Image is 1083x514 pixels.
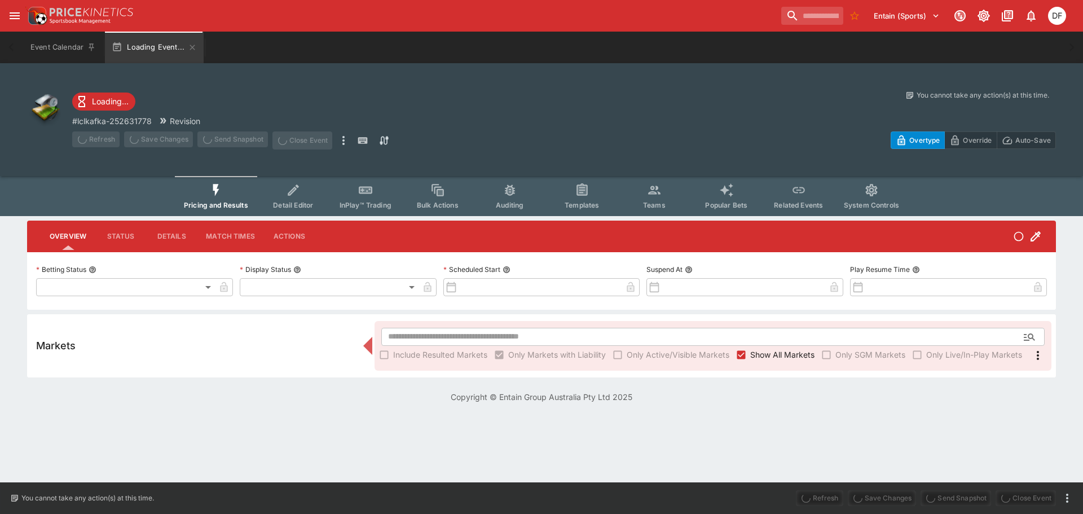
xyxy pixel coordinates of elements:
[997,131,1056,149] button: Auto-Save
[1021,6,1041,26] button: Notifications
[997,6,1018,26] button: Documentation
[774,201,823,209] span: Related Events
[50,19,111,24] img: Sportsbook Management
[891,131,945,149] button: Overtype
[508,349,606,361] span: Only Markets with Liability
[503,266,510,274] button: Scheduled Start
[264,223,315,250] button: Actions
[909,134,940,146] p: Overtype
[926,349,1022,361] span: Only Live/In-Play Markets
[41,223,95,250] button: Overview
[496,201,523,209] span: Auditing
[36,339,76,352] h5: Markets
[197,223,264,250] button: Match Times
[844,201,899,209] span: System Controls
[705,201,747,209] span: Popular Bets
[1019,327,1040,347] button: Open
[340,201,391,209] span: InPlay™ Trading
[95,223,146,250] button: Status
[273,201,313,209] span: Detail Editor
[867,7,946,25] button: Select Tenant
[293,266,301,274] button: Display Status
[21,493,154,503] p: You cannot take any action(s) at this time.
[92,95,129,107] p: Loading...
[240,265,291,274] p: Display Status
[89,266,96,274] button: Betting Status
[950,6,970,26] button: Connected to PK
[781,7,843,25] input: search
[24,32,103,63] button: Event Calendar
[27,90,63,126] img: other.png
[963,134,992,146] p: Override
[912,266,920,274] button: Play Resume Time
[646,265,683,274] p: Suspend At
[1045,3,1069,28] button: David Foster
[643,201,666,209] span: Teams
[5,6,25,26] button: open drawer
[175,176,908,216] div: Event type filters
[417,201,459,209] span: Bulk Actions
[1048,7,1066,25] div: David Foster
[917,90,1049,100] p: You cannot take any action(s) at this time.
[974,6,994,26] button: Toggle light/dark mode
[850,265,910,274] p: Play Resume Time
[146,223,197,250] button: Details
[393,349,487,361] span: Include Resulted Markets
[50,8,133,16] img: PriceKinetics
[337,131,350,150] button: more
[944,131,997,149] button: Override
[750,349,815,361] span: Show All Markets
[1060,491,1074,505] button: more
[170,115,200,127] p: Revision
[846,7,864,25] button: No Bookmarks
[25,5,47,27] img: PriceKinetics Logo
[627,349,729,361] span: Only Active/Visible Markets
[184,201,248,209] span: Pricing and Results
[891,131,1056,149] div: Start From
[685,266,693,274] button: Suspend At
[1015,134,1051,146] p: Auto-Save
[36,265,86,274] p: Betting Status
[105,32,204,63] button: Loading Event...
[443,265,500,274] p: Scheduled Start
[835,349,905,361] span: Only SGM Markets
[1031,349,1045,362] svg: More
[72,115,152,127] p: Copy To Clipboard
[565,201,599,209] span: Templates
